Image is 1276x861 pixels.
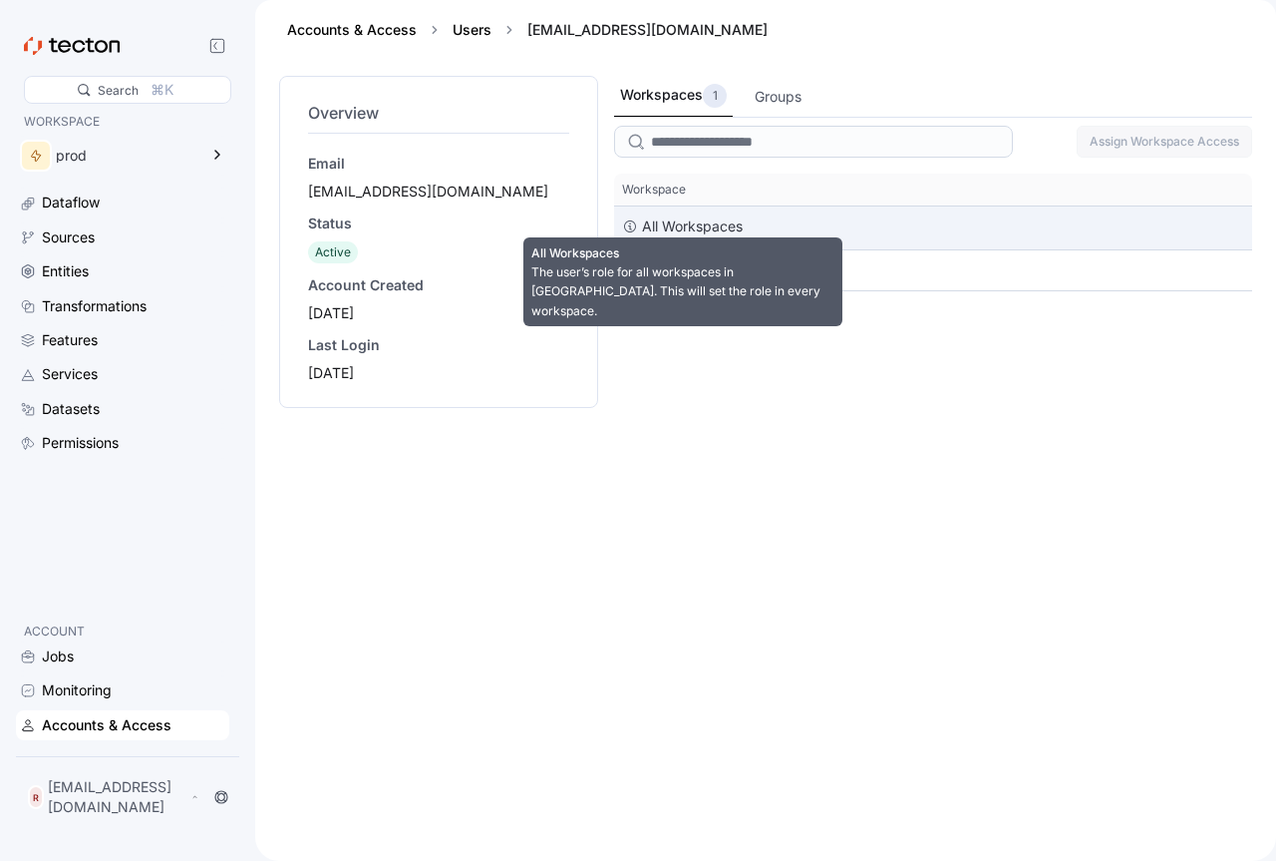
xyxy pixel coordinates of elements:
[42,714,171,736] div: Accounts & Access
[519,20,776,40] div: [EMAIL_ADDRESS][DOMAIN_NAME]
[151,79,173,101] div: ⌘K
[1077,126,1252,158] button: Assign Workspace Access
[1090,127,1239,157] span: Assign Workspace Access
[42,192,100,214] div: Dataflow
[42,226,95,248] div: Sources
[16,222,229,252] a: Sources
[42,398,100,420] div: Datasets
[16,642,229,671] a: Jobs
[24,76,231,104] div: Search⌘K
[42,679,112,701] div: Monitoring
[42,646,74,667] div: Jobs
[16,359,229,389] a: Services
[308,363,569,383] div: [DATE]
[755,86,801,108] div: Groups
[308,154,569,174] div: Email
[16,675,229,705] a: Monitoring
[642,215,743,238] div: All Workspaces
[42,329,98,351] div: Features
[98,81,139,100] div: Search
[308,335,569,355] div: Last Login
[56,149,197,163] div: prod
[308,275,569,295] div: Account Created
[308,214,569,233] div: Status
[308,303,569,323] div: [DATE]
[287,21,417,38] a: Accounts & Access
[620,84,727,108] div: Workspaces
[48,777,186,817] p: [EMAIL_ADDRESS][DOMAIN_NAME]
[622,182,686,198] span: Workspace
[308,101,569,125] h4: Overview
[42,260,89,282] div: Entities
[16,256,229,286] a: Entities
[315,244,351,259] span: Active
[24,112,221,132] p: WORKSPACE
[16,394,229,424] a: Datasets
[614,250,1252,290] div: prod
[16,710,229,740] a: Accounts & Access
[16,325,229,355] a: Features
[713,86,718,106] p: 1
[16,291,229,321] a: Transformations
[42,432,119,454] div: Permissions
[42,363,98,385] div: Services
[16,428,229,458] a: Permissions
[453,21,491,38] a: Users
[42,295,147,317] div: Transformations
[16,188,229,217] a: Dataflow
[24,622,221,642] p: ACCOUNT
[308,182,569,202] div: [EMAIL_ADDRESS][DOMAIN_NAME]
[28,785,44,809] div: R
